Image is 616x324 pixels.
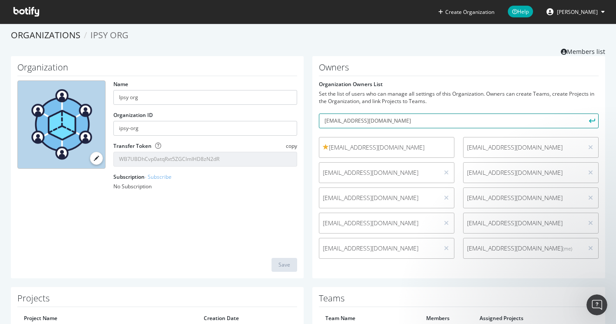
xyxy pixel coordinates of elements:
span: Neena Pai [557,8,598,16]
span: Ipsy org [90,29,129,41]
ol: breadcrumbs [11,29,605,42]
button: [PERSON_NAME] [540,5,612,19]
div: Set the list of users who can manage all settings of this Organization. Owners can create Teams, ... [319,90,599,105]
button: Create Organization [438,8,495,16]
a: Members list [561,45,605,56]
span: [EMAIL_ADDRESS][DOMAIN_NAME] [323,219,435,227]
input: name [113,90,297,105]
span: [EMAIL_ADDRESS][DOMAIN_NAME] [323,168,435,177]
h1: Owners [319,63,599,76]
span: [EMAIL_ADDRESS][DOMAIN_NAME] [467,244,580,253]
div: Save [278,261,290,268]
button: Save [272,258,297,272]
input: User email [319,114,599,128]
label: Organization ID [113,111,153,119]
label: Transfer Token [113,142,152,150]
iframe: Intercom live chat [586,294,607,315]
input: Organization ID [113,121,297,136]
h1: Projects [17,294,297,307]
h1: Teams [319,294,599,307]
label: Organization Owners List [319,80,383,88]
a: Organizations [11,29,80,41]
span: [EMAIL_ADDRESS][DOMAIN_NAME] [467,219,580,227]
label: Name [113,80,128,88]
span: [EMAIL_ADDRESS][DOMAIN_NAME] [467,194,580,202]
span: [EMAIL_ADDRESS][DOMAIN_NAME] [323,244,435,253]
span: [EMAIL_ADDRESS][DOMAIN_NAME] [323,194,435,202]
a: - Subscribe [145,173,172,180]
span: [EMAIL_ADDRESS][DOMAIN_NAME] [323,143,450,152]
span: Help [508,6,533,17]
div: No Subscription [113,183,297,190]
span: copy [286,142,297,150]
span: [EMAIL_ADDRESS][DOMAIN_NAME] [467,168,580,177]
label: Subscription [113,173,172,180]
h1: Organization [17,63,297,76]
small: (me) [563,245,572,252]
span: [EMAIL_ADDRESS][DOMAIN_NAME] [467,143,580,152]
